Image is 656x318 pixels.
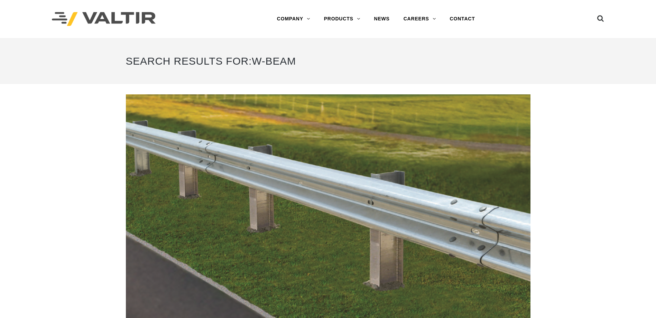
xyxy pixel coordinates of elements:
a: CAREERS [397,12,443,26]
a: NEWS [367,12,397,26]
img: Valtir [52,12,156,26]
a: PRODUCTS [317,12,367,26]
a: CONTACT [443,12,482,26]
span: w-beam [252,55,296,67]
a: COMPANY [270,12,317,26]
h1: Search Results for: [126,48,530,74]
